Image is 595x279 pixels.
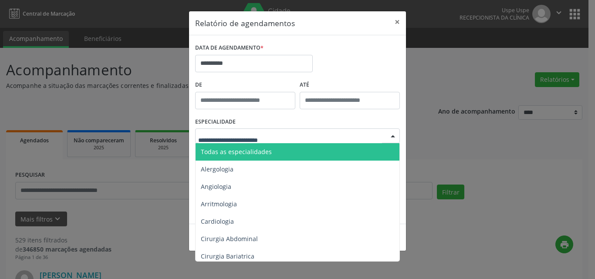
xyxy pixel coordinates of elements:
[201,182,231,191] span: Angiologia
[201,217,234,225] span: Cardiologia
[195,78,295,92] label: De
[300,78,400,92] label: ATÉ
[195,41,264,55] label: DATA DE AGENDAMENTO
[201,148,272,156] span: Todas as especialidades
[195,115,236,129] label: ESPECIALIDADE
[389,11,406,33] button: Close
[195,17,295,29] h5: Relatório de agendamentos
[201,235,258,243] span: Cirurgia Abdominal
[201,252,254,260] span: Cirurgia Bariatrica
[201,165,233,173] span: Alergologia
[201,200,237,208] span: Arritmologia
